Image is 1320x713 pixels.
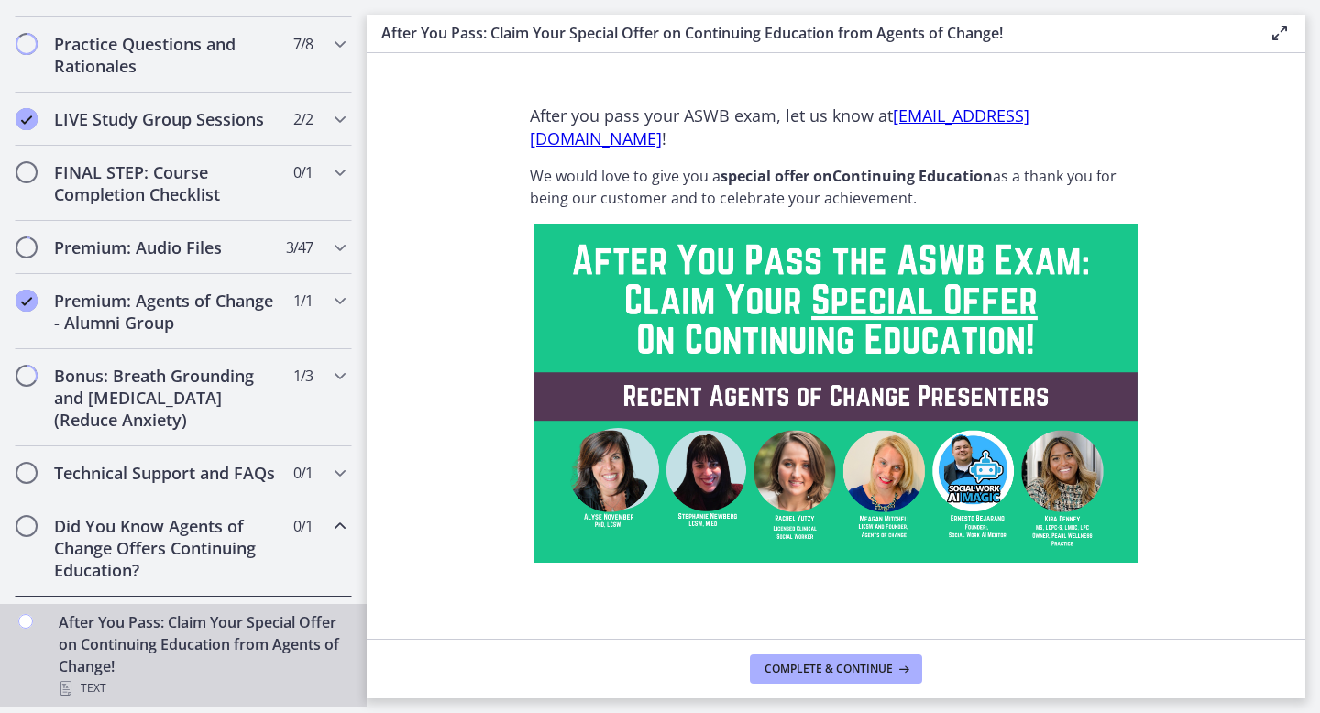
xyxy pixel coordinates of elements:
[59,677,345,699] div: Text
[534,224,1138,563] img: After_You_Pass_the_ASWB_Exam__Claim_Your_Special_Offer__On_Continuing_Education!.png
[293,515,313,537] span: 0 / 1
[293,161,313,183] span: 0 / 1
[293,462,313,484] span: 0 / 1
[293,365,313,387] span: 1 / 3
[750,654,922,684] button: Complete & continue
[293,108,313,130] span: 2 / 2
[54,161,278,205] h2: FINAL STEP: Course Completion Checklist
[16,108,38,130] i: Completed
[293,33,313,55] span: 7 / 8
[54,108,278,130] h2: LIVE Study Group Sessions
[381,22,1239,44] h3: After You Pass: Claim Your Special Offer on Continuing Education from Agents of Change!
[286,236,313,258] span: 3 / 47
[16,290,38,312] i: Completed
[530,104,1029,149] a: [EMAIL_ADDRESS][DOMAIN_NAME]
[530,104,1029,149] span: After you pass your ASWB exam, let us know at !
[293,290,313,312] span: 1 / 1
[720,166,728,186] strong: s
[54,515,278,581] h2: Did You Know Agents of Change Offers Continuing Education?
[54,462,278,484] h2: Technical Support and FAQs
[728,166,832,186] strong: pecial offer on
[54,290,278,334] h2: Premium: Agents of Change - Alumni Group
[59,611,345,699] div: After You Pass: Claim Your Special Offer on Continuing Education from Agents of Change!
[764,662,893,676] span: Complete & continue
[832,166,993,186] strong: Continuing Education
[54,365,278,431] h2: Bonus: Breath Grounding and [MEDICAL_DATA] (Reduce Anxiety)
[54,33,278,77] h2: Practice Questions and Rationales
[530,165,1142,209] p: We would love to give you a as a thank you for being our customer and to celebrate your achievement.
[54,236,278,258] h2: Premium: Audio Files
